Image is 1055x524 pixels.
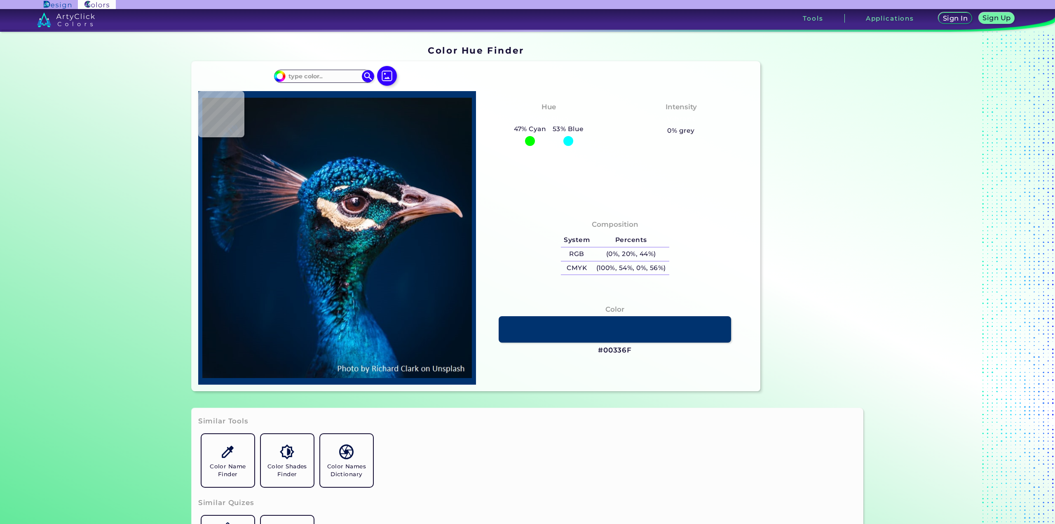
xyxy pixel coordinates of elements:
h5: Sign Up [982,14,1011,21]
a: Sign In [938,12,973,24]
h5: Percents [593,233,669,247]
h3: Tools [803,15,823,21]
h3: Cyan-Blue [525,114,572,124]
h5: System [561,233,593,247]
img: icon search [362,70,374,82]
h5: Color Shades Finder [264,463,310,478]
h4: Intensity [666,101,697,113]
h3: Applications [866,15,914,21]
h5: Color Name Finder [205,463,251,478]
h5: Color Names Dictionary [324,463,370,478]
img: icon picture [377,66,397,86]
h4: Color [605,303,624,315]
h3: Similar Tools [198,416,249,426]
a: Color Name Finder [198,431,258,490]
h4: Composition [592,219,638,230]
h5: (100%, 54%, 0%, 56%) [593,261,669,275]
h1: Color Hue Finder [428,44,524,56]
input: type color.. [286,70,362,82]
h3: Vibrant [663,114,699,124]
h5: Sign In [942,15,968,22]
img: img_pavlin.jpg [202,95,472,381]
img: icon_color_shades.svg [280,444,294,459]
h5: (0%, 20%, 44%) [593,247,669,261]
h5: 0% grey [667,125,694,136]
img: icon_color_name_finder.svg [220,444,235,459]
a: Color Shades Finder [258,431,317,490]
h3: Similar Quizes [198,498,254,508]
h5: 47% Cyan [511,124,549,134]
h5: 53% Blue [549,124,587,134]
img: icon_color_names_dictionary.svg [339,444,354,459]
h4: Hue [542,101,556,113]
h5: CMYK [561,261,593,275]
h3: #00336F [598,345,632,355]
h5: RGB [561,247,593,261]
img: logo_artyclick_colors_white.svg [37,12,95,27]
a: Color Names Dictionary [317,431,376,490]
img: ArtyClick Design logo [44,1,71,9]
a: Sign Up [978,12,1015,24]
